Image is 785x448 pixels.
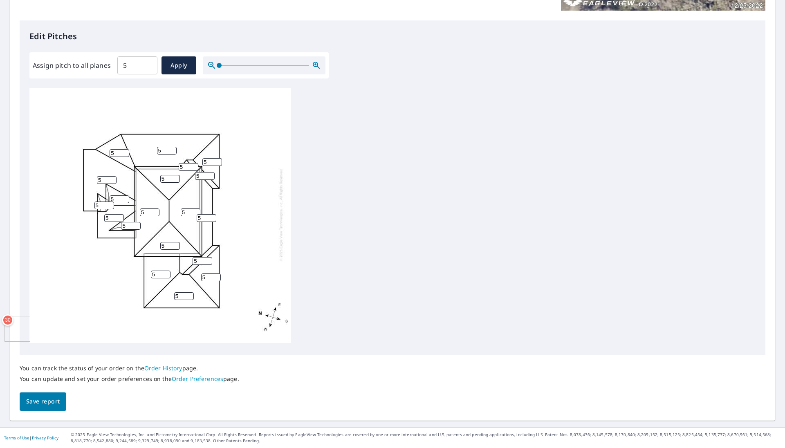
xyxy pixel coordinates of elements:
button: Apply [161,56,196,74]
img: icon128.png [4,4,30,30]
p: Edit Pitches [29,30,756,43]
a: Order History [144,364,182,372]
label: Assign pitch to all planes [33,60,111,70]
span: Save report [26,396,60,407]
a: Order Preferences [172,375,223,383]
button: Save report [20,392,66,411]
button: 30 [2,2,33,33]
p: You can track the status of your order on the page. [20,365,239,372]
input: 00.0 [117,54,157,77]
p: | [4,435,58,440]
a: Terms of Use [4,435,29,441]
p: © 2025 Eagle View Technologies, Inc. and Pictometry International Corp. All Rights Reserved. Repo... [71,432,781,444]
span: Apply [168,60,190,71]
a: Privacy Policy [32,435,58,441]
p: You can update and set your order preferences on the page. [20,375,239,383]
